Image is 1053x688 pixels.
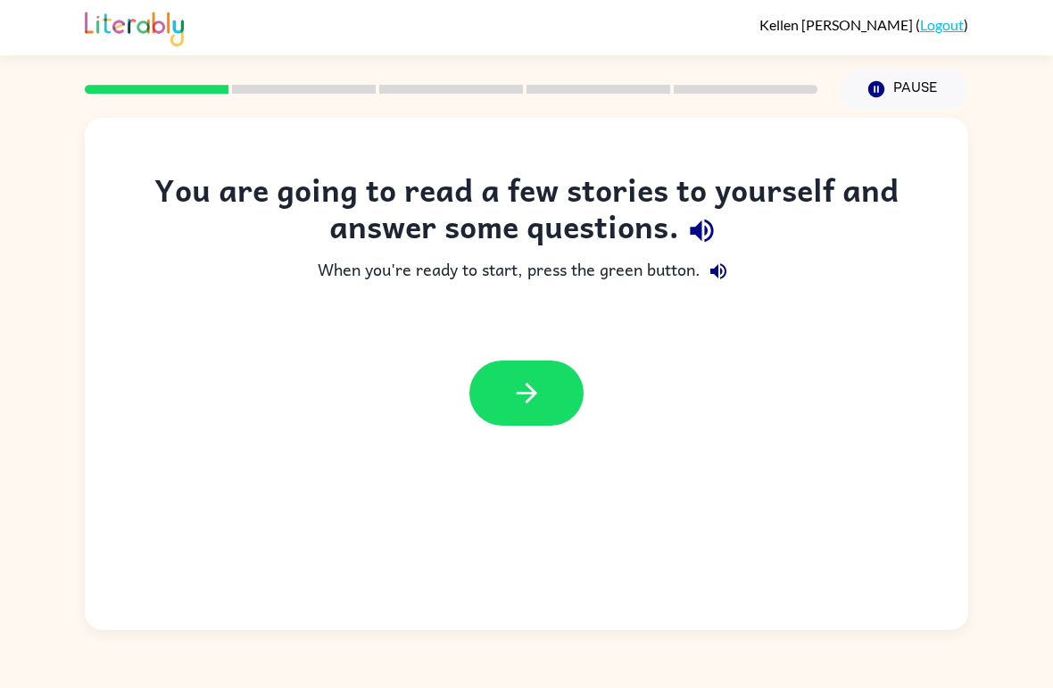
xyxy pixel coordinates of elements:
button: Pause [839,69,968,110]
div: ( ) [759,16,968,33]
span: Kellen [PERSON_NAME] [759,16,916,33]
div: You are going to read a few stories to yourself and answer some questions. [120,171,933,253]
a: Logout [920,16,964,33]
img: Literably [85,7,184,46]
div: When you're ready to start, press the green button. [120,253,933,289]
